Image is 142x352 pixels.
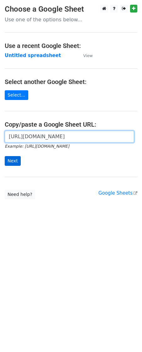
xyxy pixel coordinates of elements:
h4: Select another Google Sheet: [5,78,137,86]
small: Example: [URL][DOMAIN_NAME] [5,144,69,149]
h4: Copy/paste a Google Sheet URL: [5,121,137,128]
input: Paste your Google Sheet URL here [5,131,134,143]
a: Google Sheets [98,190,137,196]
a: Select... [5,90,28,100]
a: Untitled spreadsheet [5,53,61,58]
h4: Use a recent Google Sheet: [5,42,137,50]
h3: Choose a Google Sheet [5,5,137,14]
small: View [83,53,93,58]
a: View [77,53,93,58]
p: Use one of the options below... [5,16,137,23]
iframe: Chat Widget [111,322,142,352]
a: Need help? [5,190,35,199]
input: Next [5,156,21,166]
